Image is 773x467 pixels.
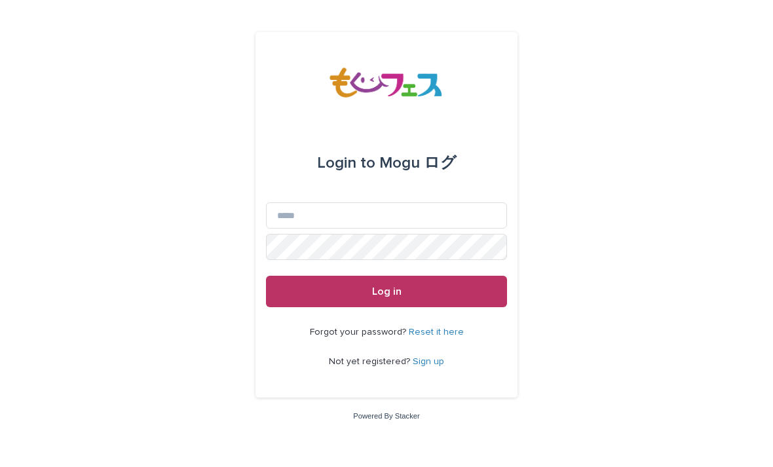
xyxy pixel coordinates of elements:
[310,327,409,337] span: Forgot your password?
[317,155,375,171] span: Login to
[353,412,419,420] a: Powered By Stacker
[413,357,444,366] a: Sign up
[325,64,448,103] img: Z8gcrWHQVC4NX3Wf4olx
[266,276,507,307] button: Log in
[372,286,402,297] span: Log in
[329,357,413,366] span: Not yet registered?
[317,145,457,181] div: Mogu ログ
[409,327,464,337] a: Reset it here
